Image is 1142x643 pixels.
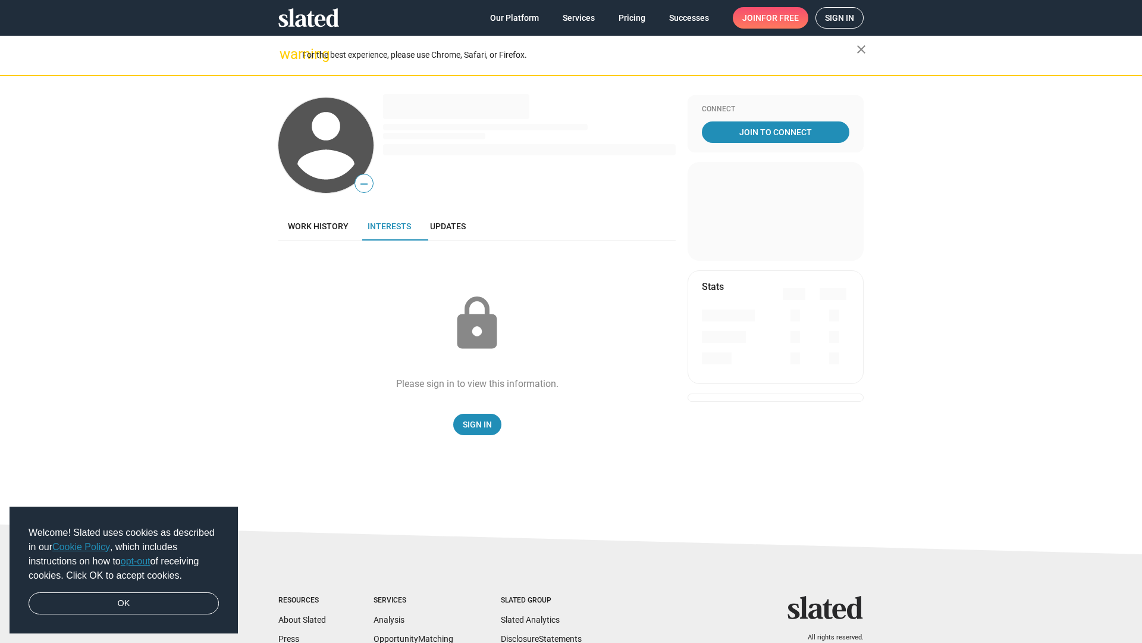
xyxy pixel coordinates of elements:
a: Our Platform [481,7,548,29]
span: Our Platform [490,7,539,29]
mat-icon: warning [280,47,294,61]
div: Resources [278,596,326,605]
a: Slated Analytics [501,615,560,625]
a: Joinfor free [733,7,808,29]
div: Please sign in to view this information. [396,377,559,390]
span: Sign in [825,8,854,28]
mat-card-title: Stats [702,280,724,293]
mat-icon: lock [447,294,507,354]
span: Join [742,7,799,29]
span: Sign In [463,414,492,435]
a: Work history [278,212,358,241]
span: Interests [368,221,411,231]
a: Cookie Policy [52,542,110,552]
a: Sign In [453,414,501,435]
div: Services [374,596,453,605]
span: Work history [288,221,349,231]
a: dismiss cookie message [29,592,219,615]
a: Analysis [374,615,404,625]
span: Join To Connect [704,121,847,143]
span: — [355,176,373,192]
mat-icon: close [854,42,868,57]
div: cookieconsent [10,507,238,634]
a: Services [553,7,604,29]
a: Updates [421,212,475,241]
a: Join To Connect [702,121,849,143]
a: Pricing [609,7,655,29]
a: Interests [358,212,421,241]
a: opt-out [121,556,150,566]
div: Connect [702,105,849,114]
span: Updates [430,221,466,231]
span: Successes [669,7,709,29]
span: for free [761,7,799,29]
a: About Slated [278,615,326,625]
div: For the best experience, please use Chrome, Safari, or Firefox. [302,47,857,63]
div: Slated Group [501,596,582,605]
span: Services [563,7,595,29]
a: Successes [660,7,719,29]
a: Sign in [815,7,864,29]
span: Welcome! Slated uses cookies as described in our , which includes instructions on how to of recei... [29,526,219,583]
span: Pricing [619,7,645,29]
